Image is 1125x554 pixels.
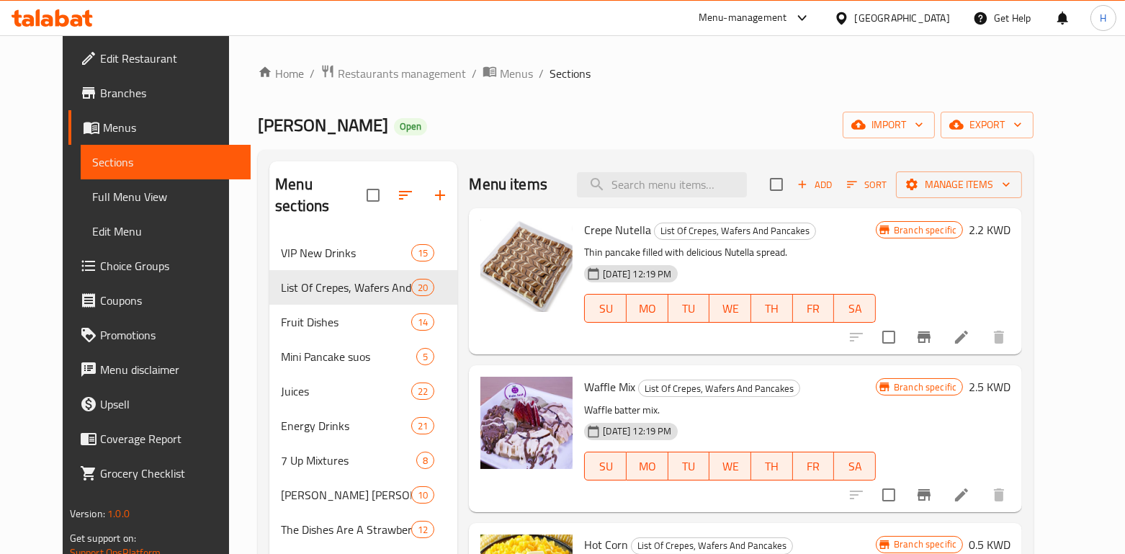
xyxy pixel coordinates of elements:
span: List Of Crepes, Wafers And Pancakes [281,279,411,296]
button: Manage items [896,171,1022,198]
div: [PERSON_NAME] [PERSON_NAME]10 [269,478,457,512]
span: Juices [281,383,411,400]
span: 20 [412,281,434,295]
span: Fruit Dishes [281,313,411,331]
div: Mini Pancake suos5 [269,339,457,374]
li: / [539,65,544,82]
span: Sort items [838,174,896,196]
button: Add [792,174,838,196]
span: WE [715,298,745,319]
span: WE [715,456,745,477]
span: Edit Restaurant [100,50,239,67]
button: Branch-specific-item [907,320,941,354]
a: Edit Restaurant [68,41,251,76]
span: Sections [92,153,239,171]
span: Branch specific [888,223,962,237]
a: Coupons [68,283,251,318]
span: 8 [417,454,434,468]
span: TH [757,298,787,319]
a: Menu disclaimer [68,352,251,387]
div: Fruit Dishes14 [269,305,457,339]
a: Sections [81,145,251,179]
span: Energy Drinks [281,417,411,434]
div: VIP New Drinks15 [269,236,457,270]
span: SA [840,456,870,477]
a: Upsell [68,387,251,421]
span: Branches [100,84,239,102]
div: items [411,279,434,296]
span: The Dishes Are A Strawberry Solution [281,521,411,538]
button: delete [982,478,1016,512]
div: items [416,452,434,469]
a: Edit menu item [953,486,970,504]
div: 7 Up Mixtures8 [269,443,457,478]
span: List Of Crepes, Wafers And Pancakes [655,223,815,239]
span: 1.0.0 [107,504,130,523]
a: Menus [68,110,251,145]
button: Sort [843,174,890,196]
a: Edit menu item [953,329,970,346]
h6: 2.2 KWD [969,220,1010,240]
div: items [411,383,434,400]
span: 7 Up Mixtures [281,452,416,469]
span: 10 [412,488,434,502]
span: VIP New Drinks [281,244,411,262]
span: Add [795,177,834,193]
span: 12 [412,523,434,537]
span: [PERSON_NAME] [258,109,388,141]
div: items [411,521,434,538]
img: Crepe Nutella [480,220,573,312]
a: Full Menu View [81,179,251,214]
span: Select to update [874,322,904,352]
span: Restaurants management [338,65,466,82]
span: Mini Pancake suos [281,348,416,365]
button: TH [751,294,793,323]
span: Menus [103,119,239,136]
div: Juices22 [269,374,457,408]
div: items [411,417,434,434]
span: Sort sections [388,178,423,213]
span: Full Menu View [92,188,239,205]
button: WE [709,452,751,481]
button: WE [709,294,751,323]
a: Home [258,65,304,82]
a: Edit Menu [81,214,251,249]
button: delete [982,320,1016,354]
img: Waffle Mix [480,377,573,469]
button: import [843,112,935,138]
li: / [472,65,477,82]
span: MO [632,456,663,477]
button: SU [584,294,627,323]
span: Select all sections [358,180,388,210]
span: [DATE] 12:19 PM [597,424,677,438]
span: Upsell [100,396,239,413]
button: SA [834,294,876,323]
a: Branches [68,76,251,110]
a: Coverage Report [68,421,251,456]
span: Coverage Report [100,430,239,447]
span: TH [757,456,787,477]
span: Choice Groups [100,257,239,274]
span: SU [591,298,621,319]
span: 15 [412,246,434,260]
span: TU [674,298,704,319]
h2: Menu sections [275,174,367,217]
span: MO [632,298,663,319]
span: Promotions [100,326,239,344]
span: 21 [412,419,434,433]
p: Waffle batter mix. [584,401,876,419]
span: export [952,116,1022,134]
span: SA [840,298,870,319]
span: Menu disclaimer [100,361,239,378]
div: List Of Crepes, Wafers And Pancakes [638,380,800,397]
div: Menu-management [699,9,787,27]
div: The Dishes Are A Strawberry Solution12 [269,512,457,547]
span: [PERSON_NAME] [PERSON_NAME] [281,486,411,504]
span: Coupons [100,292,239,309]
span: Sections [550,65,591,82]
button: TU [668,294,710,323]
button: Add section [423,178,457,213]
span: TU [674,456,704,477]
span: Grocery Checklist [100,465,239,482]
